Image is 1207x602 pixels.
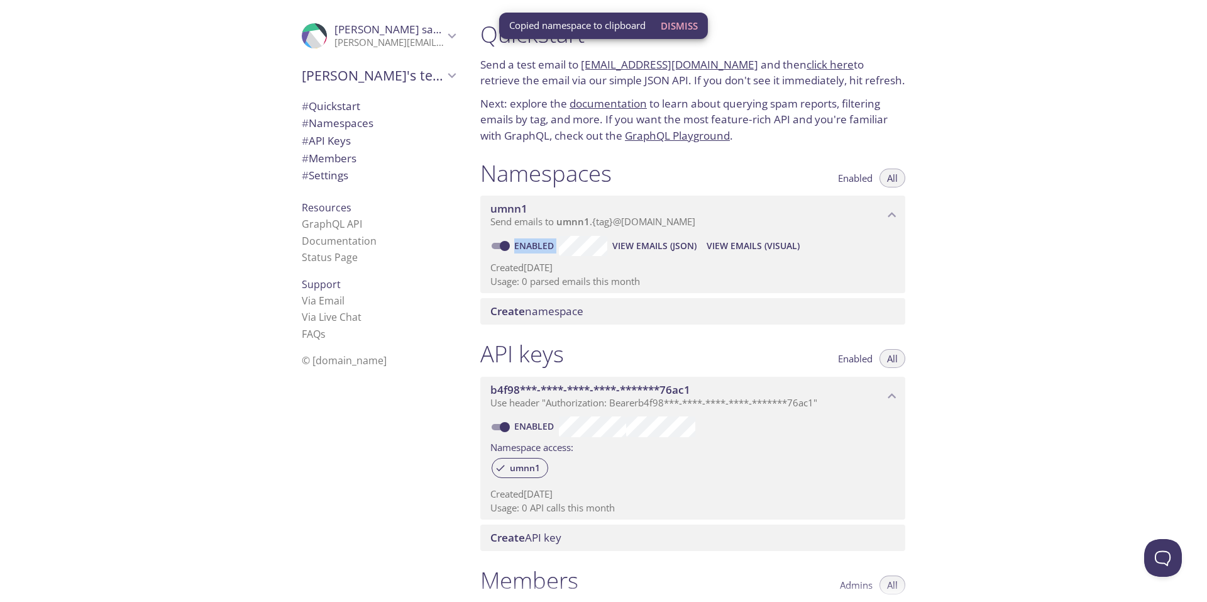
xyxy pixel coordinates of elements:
[512,240,559,252] a: Enabled
[302,217,362,231] a: GraphQL API
[302,133,309,148] span: #
[830,349,880,368] button: Enabled
[502,462,548,474] span: umnn1
[480,57,905,89] p: Send a test email to and then to retrieve the email via our simple JSON API. If you don't see it ...
[302,250,358,264] a: Status Page
[292,132,465,150] div: API Keys
[490,437,573,455] label: Namespace access:
[832,576,880,594] button: Admins
[292,59,465,92] div: Hritik's team
[490,304,583,318] span: namespace
[702,236,805,256] button: View Emails (Visual)
[480,196,905,235] div: umnn1 namespace
[334,22,449,36] span: [PERSON_NAME] sagar
[490,488,895,501] p: Created [DATE]
[480,525,905,551] div: Create API Key
[292,15,465,57] div: Hritik sagar
[480,298,905,325] div: Create namespace
[302,354,387,367] span: © [DOMAIN_NAME]
[581,57,758,72] a: [EMAIL_ADDRESS][DOMAIN_NAME]
[879,576,905,594] button: All
[302,277,341,291] span: Support
[334,36,444,49] p: [PERSON_NAME][EMAIL_ADDRESS][DOMAIN_NAME]
[302,99,360,113] span: Quickstart
[302,133,351,148] span: API Keys
[292,98,465,115] div: Quickstart
[302,168,348,182] span: Settings
[556,215,590,228] span: umnn1
[656,14,703,38] button: Dismiss
[292,167,465,184] div: Team Settings
[807,57,854,72] a: click here
[292,114,465,132] div: Namespaces
[1144,539,1182,577] iframe: Help Scout Beacon - Open
[480,20,905,48] h1: Quickstart
[302,151,356,165] span: Members
[302,168,309,182] span: #
[661,18,698,34] span: Dismiss
[490,215,695,228] span: Send emails to . {tag} @[DOMAIN_NAME]
[492,458,548,478] div: umnn1
[302,67,444,84] span: [PERSON_NAME]'s team
[302,294,344,308] a: Via Email
[490,275,895,288] p: Usage: 0 parsed emails this month
[490,261,895,274] p: Created [DATE]
[480,96,905,144] p: Next: explore the to learn about querying spam reports, filtering emails by tag, and more. If you...
[512,420,559,432] a: Enabled
[480,340,564,368] h1: API keys
[625,128,730,143] a: GraphQL Playground
[321,327,326,341] span: s
[302,116,309,130] span: #
[830,169,880,187] button: Enabled
[292,150,465,167] div: Members
[509,19,646,32] span: Copied namespace to clipboard
[302,151,309,165] span: #
[490,304,525,318] span: Create
[490,530,561,545] span: API key
[302,116,373,130] span: Namespaces
[302,234,377,248] a: Documentation
[490,201,527,216] span: umnn1
[480,159,612,187] h1: Namespaces
[302,310,361,324] a: Via Live Chat
[480,566,578,594] h1: Members
[490,530,525,545] span: Create
[607,236,702,256] button: View Emails (JSON)
[490,501,895,515] p: Usage: 0 API calls this month
[612,238,697,254] span: View Emails (JSON)
[302,327,326,341] a: FAQ
[879,349,905,368] button: All
[570,96,647,111] a: documentation
[707,238,800,254] span: View Emails (Visual)
[302,99,309,113] span: #
[302,201,351,215] span: Resources
[879,169,905,187] button: All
